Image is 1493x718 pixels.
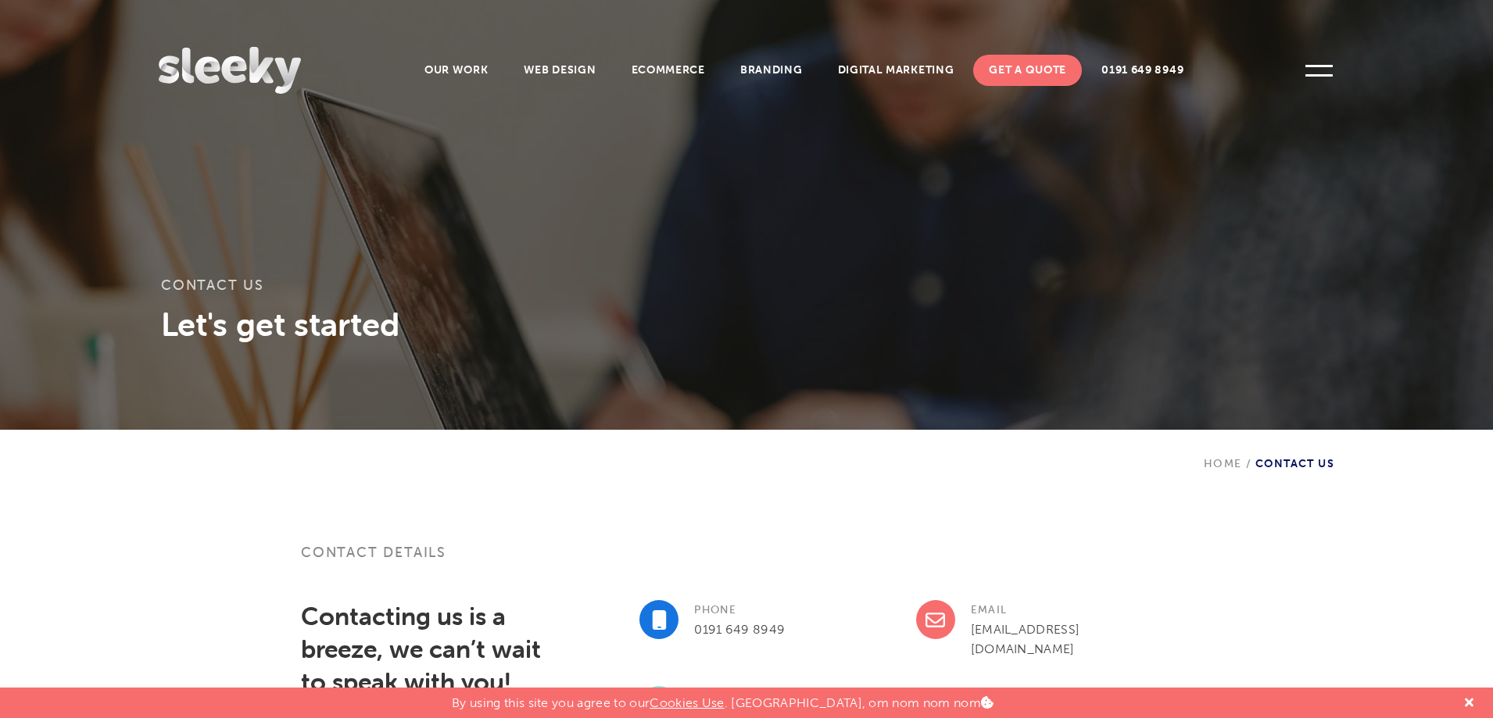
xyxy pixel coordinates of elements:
[1204,430,1334,470] div: Contact Us
[301,543,1192,580] h3: Contact details
[652,610,667,630] img: mobile-solid.svg
[1204,457,1242,470] a: Home
[650,695,725,710] a: Cookies Use
[301,600,550,698] h2: Contacting us is a breeze, we can’t wait to speak with you!
[694,622,785,637] a: 0191 649 8949
[452,688,994,710] p: By using this site you agree to our . [GEOGRAPHIC_DATA], om nom nom nom
[973,55,1082,86] a: Get A Quote
[161,305,1332,344] h3: Let's get started
[1242,457,1255,470] span: /
[822,55,970,86] a: Digital Marketing
[409,55,504,86] a: Our Work
[1086,55,1199,86] a: 0191 649 8949
[725,55,818,86] a: Branding
[616,55,721,86] a: Ecommerce
[639,600,888,620] h3: Phone
[916,600,1165,620] h3: Email
[926,610,945,630] img: envelope-regular.svg
[639,686,888,705] h3: Location
[161,277,1332,305] h1: Contact Us
[159,47,301,94] img: Sleeky Web Design Newcastle
[508,55,612,86] a: Web Design
[971,622,1080,656] a: [EMAIL_ADDRESS][DOMAIN_NAME]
